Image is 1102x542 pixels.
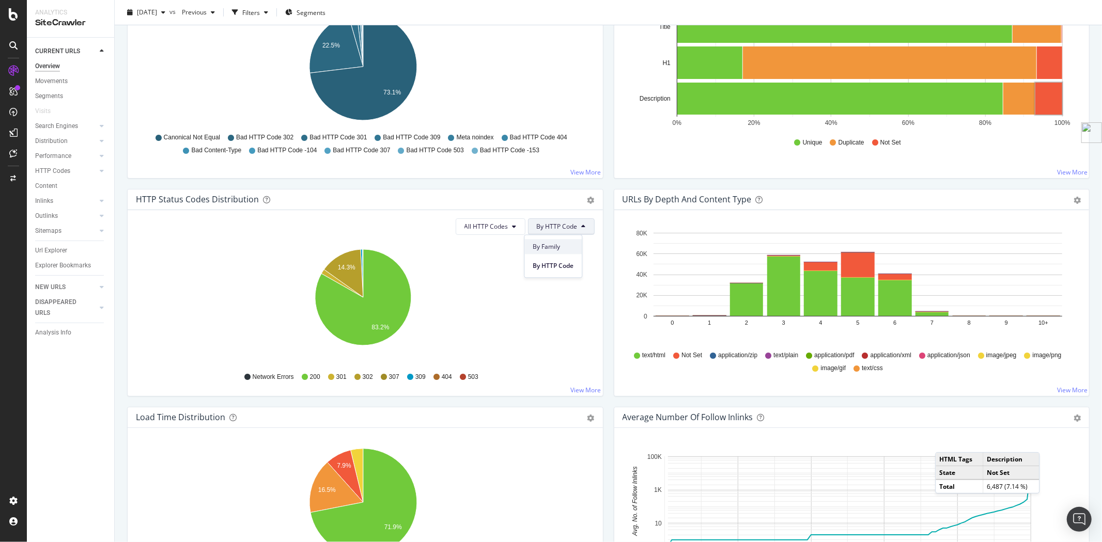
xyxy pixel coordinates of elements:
[35,260,91,271] div: Explorer Bookmarks
[464,222,508,231] span: All HTTP Codes
[819,320,822,326] text: 4
[178,8,207,17] span: Previous
[338,264,355,271] text: 14.3%
[383,89,401,96] text: 73.1%
[782,320,785,326] text: 3
[333,146,390,155] span: Bad HTTP Code 307
[936,466,983,480] td: State
[35,46,97,57] a: CURRENT URLS
[983,466,1039,480] td: Not Set
[136,243,590,363] div: A chart.
[1057,386,1088,394] a: View More
[136,9,590,129] svg: A chart.
[856,320,859,326] text: 5
[623,227,1077,346] svg: A chart.
[480,146,539,155] span: Bad HTTP Code -153
[442,373,452,381] span: 404
[537,222,578,231] span: By HTTP Code
[631,467,639,537] text: Avg. No. of Follow Inlinks
[662,59,671,67] text: H1
[659,23,671,30] text: Title
[35,245,67,256] div: Url Explorer
[35,226,61,236] div: Sitemaps
[456,218,525,235] button: All HTTP Codes
[893,320,896,326] text: 6
[35,282,66,293] div: NEW URLS
[415,373,426,381] span: 309
[803,138,822,147] span: Unique
[35,282,97,293] a: NEW URLS
[744,320,748,326] text: 2
[137,8,157,17] span: 2025 Sep. 25th
[773,351,798,360] span: text/plain
[389,373,399,381] span: 307
[821,364,846,373] span: image/gif
[718,351,757,360] span: application/zip
[178,4,219,21] button: Previous
[35,121,97,132] a: Search Engines
[986,351,1017,360] span: image/jpeg
[880,138,901,147] span: Not Set
[636,230,647,237] text: 80K
[1038,320,1048,326] text: 10+
[35,181,107,192] a: Content
[528,218,595,235] button: By HTTP Code
[1004,320,1007,326] text: 9
[533,242,573,251] span: By Family
[1074,197,1081,204] div: gear
[936,480,983,493] td: Total
[647,453,661,460] text: 100K
[639,95,670,102] text: Description
[636,271,647,278] text: 40K
[825,119,837,126] text: 40%
[930,320,934,326] text: 7
[35,211,58,221] div: Outlinks
[407,146,464,155] span: Bad HTTP Code 503
[1057,168,1088,177] a: View More
[636,250,647,258] text: 60K
[35,166,70,177] div: HTTP Codes
[35,181,57,192] div: Content
[35,106,51,117] div: Visits
[35,297,97,318] a: DISAPPEARED URLS
[35,196,97,206] a: Inlinks
[35,327,71,338] div: Analysis Info
[671,320,674,326] text: 0
[1054,119,1070,126] text: 100%
[457,133,494,142] span: Meta noindex
[35,61,107,72] a: Overview
[169,7,178,15] span: vs
[35,61,60,72] div: Overview
[672,119,681,126] text: 0%
[363,373,373,381] span: 302
[192,146,242,155] span: Bad Content-Type
[533,261,573,270] span: By HTTP Code
[871,351,911,360] span: application/xml
[623,9,1077,129] svg: A chart.
[983,480,1039,493] td: 6,487 (7.14 %)
[35,151,71,162] div: Performance
[318,487,336,494] text: 16.5%
[655,520,662,527] text: 10
[164,133,220,142] span: Canonical Not Equal
[136,194,259,204] div: HTTP Status Codes Distribution
[1081,122,1102,143] img: side-widget.svg
[642,351,665,360] span: text/html
[236,133,293,142] span: Bad HTTP Code 302
[35,136,68,147] div: Distribution
[35,46,80,57] div: CURRENT URLS
[322,42,340,49] text: 22.5%
[35,121,78,132] div: Search Engines
[510,133,567,142] span: Bad HTTP Code 404
[936,453,983,466] td: HTML Tags
[814,351,854,360] span: application/pdf
[979,119,991,126] text: 80%
[35,76,107,87] a: Movements
[297,8,325,17] span: Segments
[839,138,864,147] span: Duplicate
[35,151,97,162] a: Performance
[902,119,914,126] text: 60%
